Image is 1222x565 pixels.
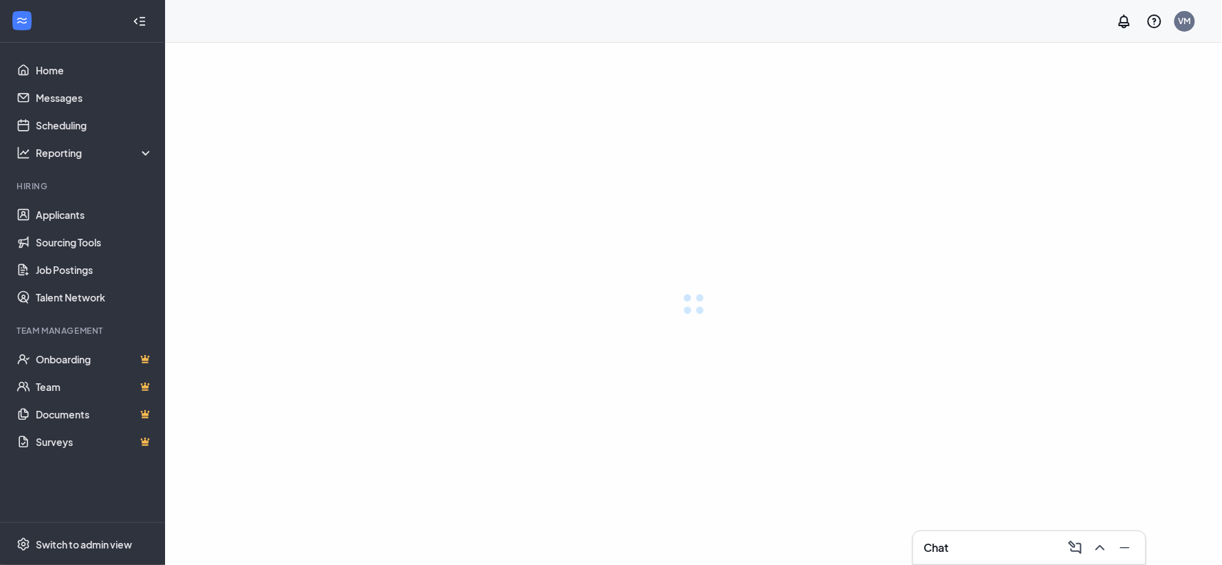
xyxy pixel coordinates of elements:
[36,84,153,111] a: Messages
[36,345,153,373] a: OnboardingCrown
[15,14,29,28] svg: WorkstreamLogo
[1092,540,1109,556] svg: ChevronUp
[1063,537,1085,559] button: ComposeMessage
[36,373,153,401] a: TeamCrown
[36,111,153,139] a: Scheduling
[36,56,153,84] a: Home
[17,325,151,337] div: Team Management
[36,228,153,256] a: Sourcing Tools
[36,428,153,456] a: SurveysCrown
[1113,537,1135,559] button: Minimize
[36,537,132,551] div: Switch to admin view
[1088,537,1110,559] button: ChevronUp
[17,146,30,160] svg: Analysis
[1067,540,1084,556] svg: ComposeMessage
[924,540,949,555] h3: Chat
[1179,15,1191,27] div: VM
[1117,540,1133,556] svg: Minimize
[36,201,153,228] a: Applicants
[1116,13,1133,30] svg: Notifications
[36,256,153,284] a: Job Postings
[133,14,146,28] svg: Collapse
[17,537,30,551] svg: Settings
[36,146,154,160] div: Reporting
[1146,13,1163,30] svg: QuestionInfo
[36,284,153,311] a: Talent Network
[36,401,153,428] a: DocumentsCrown
[17,180,151,192] div: Hiring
